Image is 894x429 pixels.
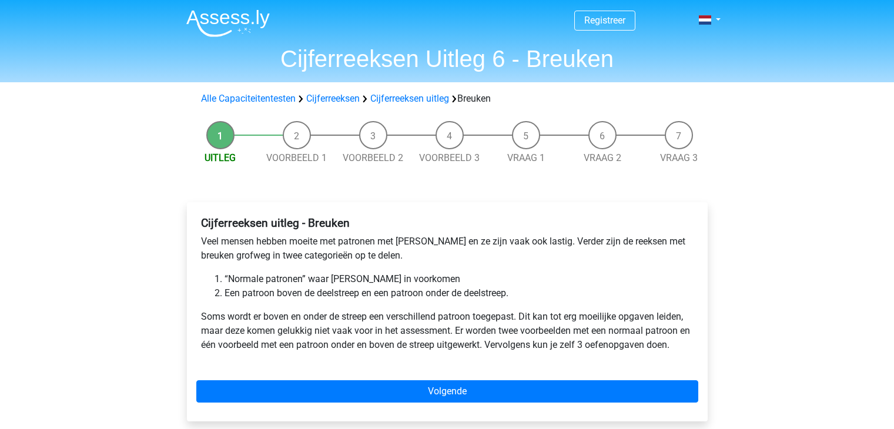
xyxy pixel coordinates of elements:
a: Voorbeeld 2 [343,152,403,163]
img: Assessly [186,9,270,37]
a: Voorbeeld 1 [266,152,327,163]
a: Cijferreeksen [306,93,360,104]
a: Voorbeeld 3 [419,152,480,163]
div: Breuken [196,92,698,106]
a: Registreer [584,15,625,26]
li: “Normale patronen” waar [PERSON_NAME] in voorkomen [225,272,694,286]
a: Uitleg [205,152,236,163]
a: Alle Capaciteitentesten [201,93,296,104]
a: Vraag 3 [660,152,698,163]
a: Vraag 1 [507,152,545,163]
h1: Cijferreeksen Uitleg 6 - Breuken [177,45,718,73]
a: Volgende [196,380,698,403]
a: Vraag 2 [584,152,621,163]
p: Soms wordt er boven en onder de streep een verschillend patroon toegepast. Dit kan tot erg moeili... [201,310,694,352]
p: Veel mensen hebben moeite met patronen met [PERSON_NAME] en ze zijn vaak ook lastig. Verder zijn ... [201,234,694,263]
li: Een patroon boven de deelstreep en een patroon onder de deelstreep. [225,286,694,300]
b: Cijferreeksen uitleg - Breuken [201,216,350,230]
a: Cijferreeksen uitleg [370,93,449,104]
